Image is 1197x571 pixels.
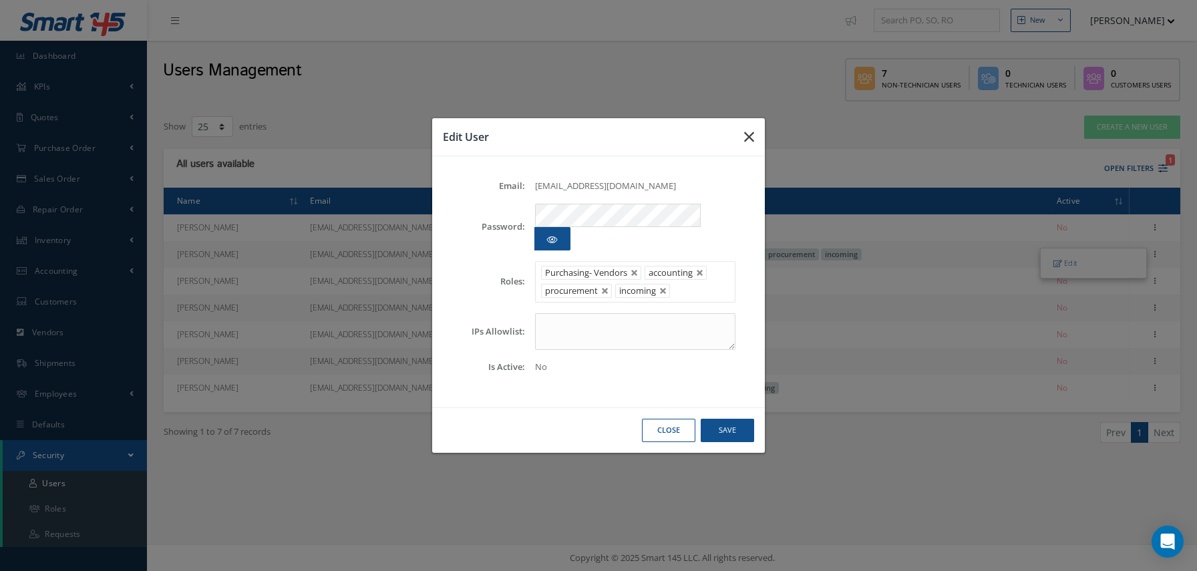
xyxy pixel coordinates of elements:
[649,266,693,278] span: accounting
[619,284,656,297] span: incoming
[545,266,627,278] span: Purchasing- Vendors
[545,284,598,297] span: procurement
[452,181,525,191] label: Email:
[452,362,525,372] label: Is Active:
[535,180,676,192] span: [EMAIL_ADDRESS][DOMAIN_NAME]
[452,222,525,232] label: Password:
[1152,526,1184,558] div: Open Intercom Messenger
[535,361,547,373] span: No
[452,327,525,337] label: IPs Allowlist:
[701,419,754,442] button: Save
[642,419,695,442] button: Close
[443,129,733,145] h3: Edit User
[452,276,525,287] label: Roles:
